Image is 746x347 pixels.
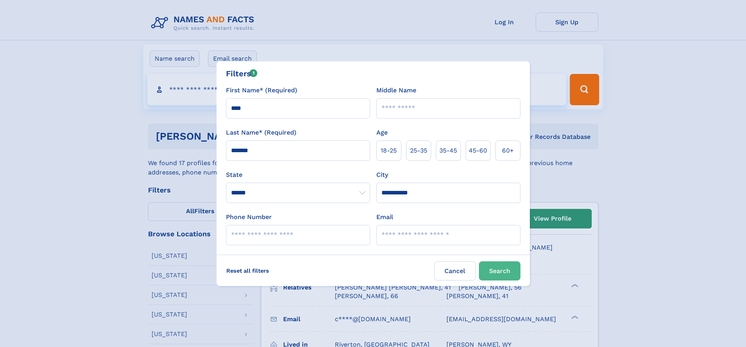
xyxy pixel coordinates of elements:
label: Cancel [434,261,476,280]
label: Middle Name [376,86,416,95]
label: Age [376,128,388,137]
div: Filters [226,68,258,79]
label: First Name* (Required) [226,86,297,95]
span: 45‑60 [469,146,487,155]
label: Reset all filters [221,261,274,280]
span: 60+ [502,146,514,155]
label: Last Name* (Required) [226,128,296,137]
label: Phone Number [226,212,272,222]
span: 35‑45 [439,146,457,155]
label: State [226,170,370,180]
label: Email [376,212,393,222]
label: City [376,170,388,180]
button: Search [479,261,520,280]
span: 18‑25 [381,146,397,155]
span: 25‑35 [410,146,427,155]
